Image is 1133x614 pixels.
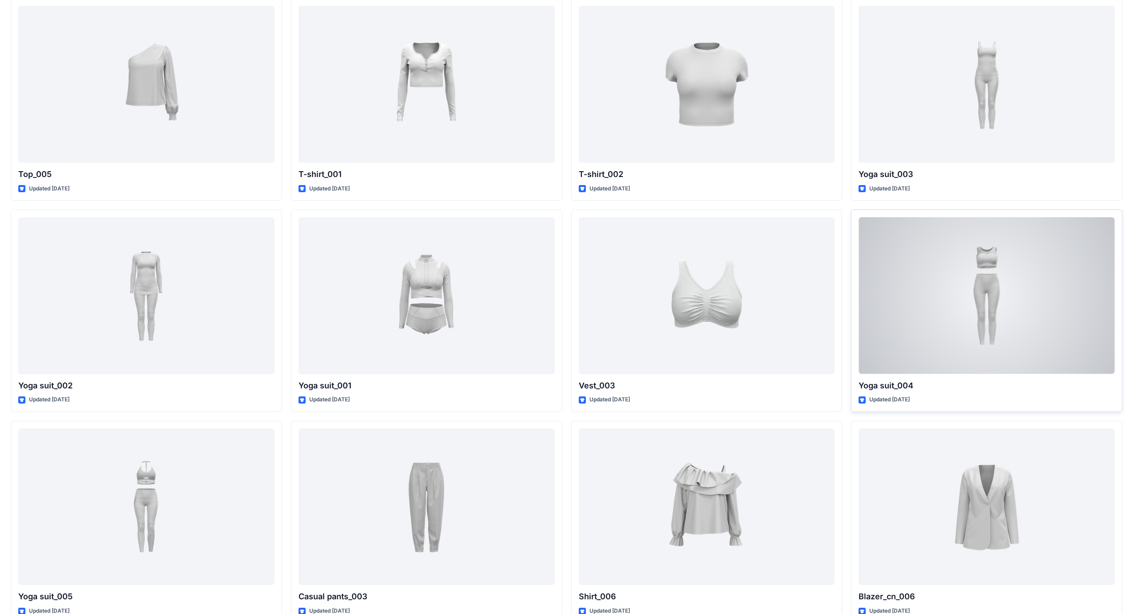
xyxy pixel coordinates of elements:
a: T-shirt_002 [579,6,835,162]
p: Shirt_006 [579,590,835,603]
p: Updated [DATE] [589,395,630,404]
p: Top_005 [18,168,274,181]
a: Yoga suit_001 [299,217,555,374]
a: Shirt_006 [579,429,835,585]
a: Yoga suit_002 [18,217,274,374]
p: T-shirt_002 [579,168,835,181]
a: Top_005 [18,6,274,162]
p: Yoga suit_002 [18,379,274,392]
p: Updated [DATE] [869,395,910,404]
p: Yoga suit_001 [299,379,555,392]
p: T-shirt_001 [299,168,555,181]
a: T-shirt_001 [299,6,555,162]
p: Updated [DATE] [29,184,70,194]
p: Yoga suit_004 [859,379,1115,392]
a: Blazer_cn_006 [859,429,1115,585]
a: Yoga suit_004 [859,217,1115,374]
p: Yoga suit_005 [18,590,274,603]
p: Updated [DATE] [309,395,350,404]
p: Updated [DATE] [869,184,910,194]
a: Yoga suit_005 [18,429,274,585]
p: Updated [DATE] [589,184,630,194]
p: Vest_003 [579,379,835,392]
p: Blazer_cn_006 [859,590,1115,603]
p: Casual pants_003 [299,590,555,603]
a: Yoga suit_003 [859,6,1115,162]
a: Vest_003 [579,217,835,374]
a: Casual pants_003 [299,429,555,585]
p: Updated [DATE] [29,395,70,404]
p: Yoga suit_003 [859,168,1115,181]
p: Updated [DATE] [309,184,350,194]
